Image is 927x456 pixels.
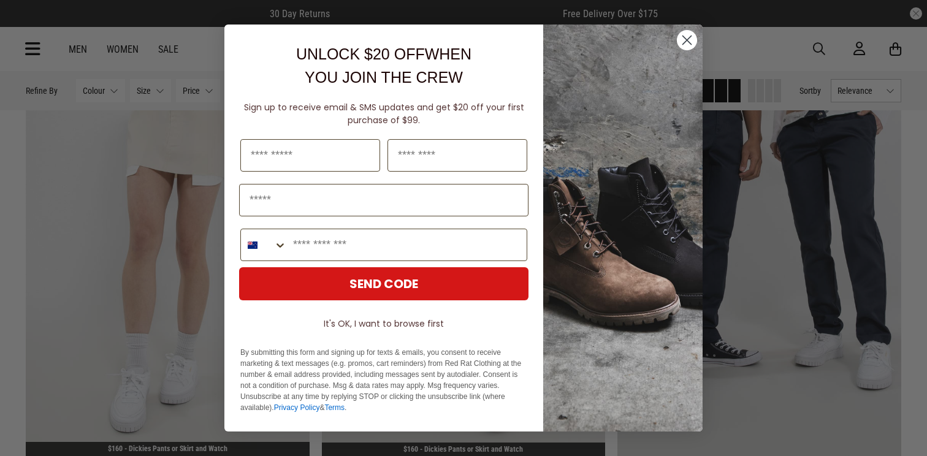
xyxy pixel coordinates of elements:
button: SEND CODE [239,267,528,300]
img: f7662613-148e-4c88-9575-6c6b5b55a647.jpeg [543,25,703,431]
img: New Zealand [248,240,257,250]
a: Privacy Policy [274,403,320,412]
a: Terms [324,403,345,412]
button: Close dialog [676,29,698,51]
span: Sign up to receive email & SMS updates and get $20 off your first purchase of $99. [244,101,524,126]
button: It's OK, I want to browse first [239,313,528,335]
button: Search Countries [241,229,287,260]
span: UNLOCK $20 OFF [296,45,425,63]
button: Open LiveChat chat widget [10,5,47,42]
input: Email [239,184,528,216]
input: First Name [240,139,380,172]
span: YOU JOIN THE CREW [305,69,463,86]
p: By submitting this form and signing up for texts & emails, you consent to receive marketing & tex... [240,347,527,413]
span: WHEN [425,45,471,63]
